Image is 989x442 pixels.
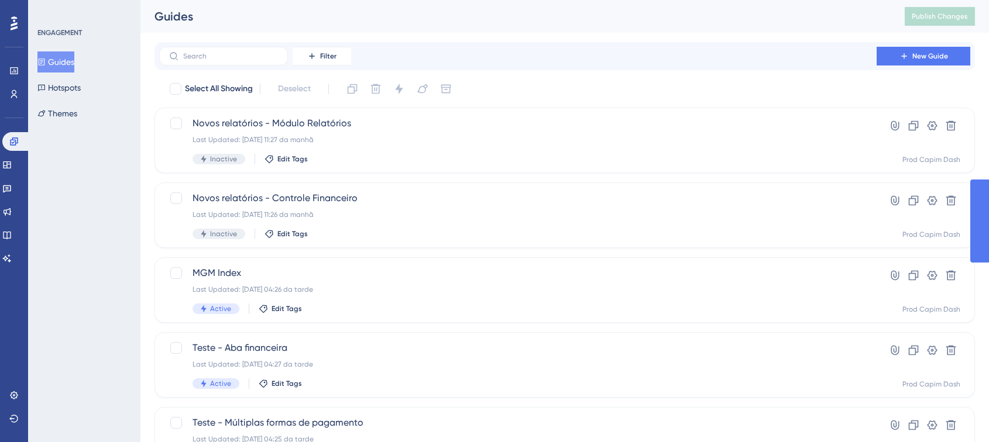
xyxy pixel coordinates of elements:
[154,8,875,25] div: Guides
[912,12,968,21] span: Publish Changes
[877,47,970,65] button: New Guide
[193,210,843,219] div: Last Updated: [DATE] 11:26 da manhã
[272,304,302,313] span: Edit Tags
[183,52,278,60] input: Search
[940,396,975,431] iframe: UserGuiding AI Assistant Launcher
[265,229,308,239] button: Edit Tags
[259,379,302,388] button: Edit Tags
[193,285,843,294] div: Last Updated: [DATE] 04:26 da tarde
[902,230,960,239] div: Prod Capim Dash
[259,304,302,313] button: Edit Tags
[210,304,231,313] span: Active
[185,82,253,96] span: Select All Showing
[37,28,82,37] div: ENGAGEMENT
[37,103,77,124] button: Themes
[193,135,843,144] div: Last Updated: [DATE] 11:27 da manhã
[293,47,351,65] button: Filter
[210,229,237,239] span: Inactive
[193,266,843,280] span: MGM Index
[210,379,231,388] span: Active
[902,155,960,164] div: Prod Capim Dash
[902,305,960,314] div: Prod Capim Dash
[912,51,948,61] span: New Guide
[265,154,308,164] button: Edit Tags
[193,360,843,369] div: Last Updated: [DATE] 04:27 da tarde
[267,78,321,99] button: Deselect
[277,229,308,239] span: Edit Tags
[193,116,843,130] span: Novos relatórios - Módulo Relatórios
[37,51,74,72] button: Guides
[193,191,843,205] span: Novos relatórios - Controle Financeiro
[278,82,311,96] span: Deselect
[193,341,843,355] span: Teste - Aba financeira
[193,416,843,430] span: Teste - Múltiplas formas de pagamento
[902,379,960,389] div: Prod Capim Dash
[277,154,308,164] span: Edit Tags
[272,379,302,388] span: Edit Tags
[320,51,336,61] span: Filter
[210,154,237,164] span: Inactive
[37,77,81,98] button: Hotspots
[905,7,975,26] button: Publish Changes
